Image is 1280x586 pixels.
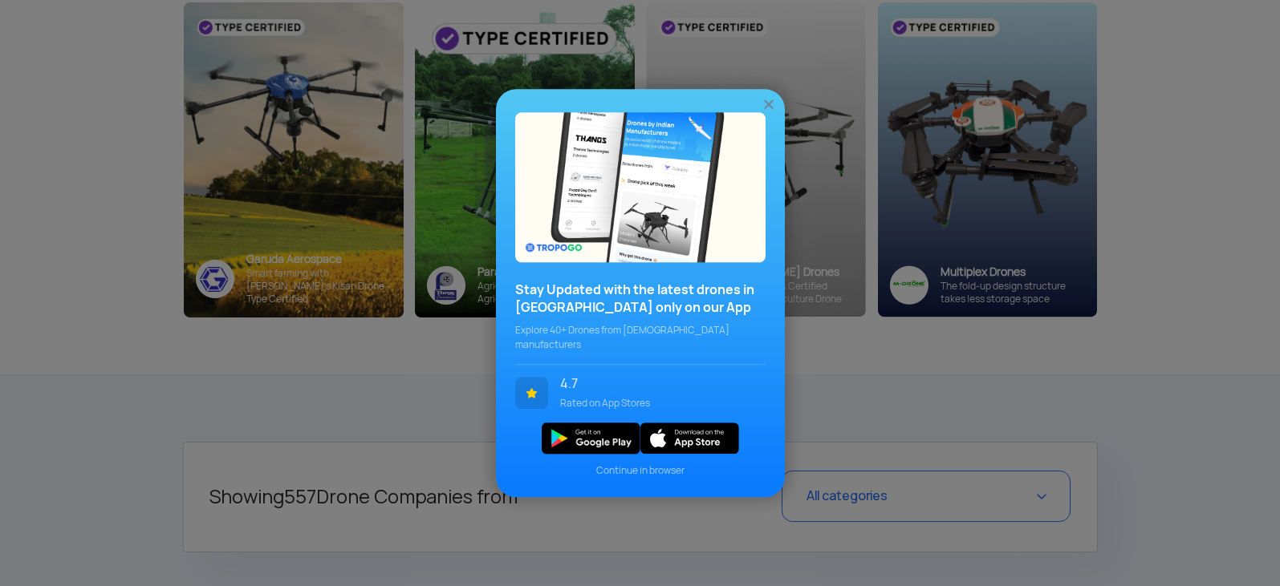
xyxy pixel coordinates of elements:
h3: Stay Updated with the latest drones in [GEOGRAPHIC_DATA] only on our App [515,281,766,317]
span: 4.7 [560,377,754,391]
img: ios_new.svg [640,422,739,454]
img: img_playstore.png [542,422,640,454]
img: ic_star.svg [515,377,548,409]
span: Continue in browser [515,463,766,478]
span: Rated on App Stores [560,396,754,410]
img: bg_popupecosystem.png [515,112,766,262]
span: Explore 40+ Drones from [DEMOGRAPHIC_DATA] manufacturers [515,323,766,352]
img: ic_close.png [761,96,777,112]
